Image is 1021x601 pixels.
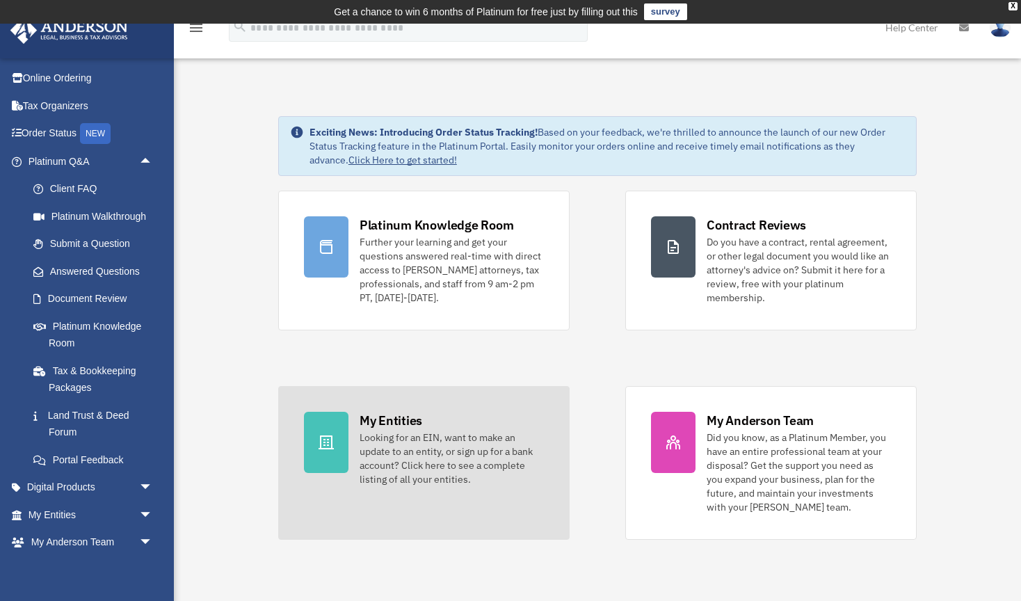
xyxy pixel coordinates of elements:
[278,386,570,540] a: My Entities Looking for an EIN, want to make an update to an entity, or sign up for a bank accoun...
[19,312,174,357] a: Platinum Knowledge Room
[348,154,457,166] a: Click Here to get started!
[990,17,1011,38] img: User Pic
[139,474,167,502] span: arrow_drop_down
[232,19,248,34] i: search
[707,431,891,514] div: Did you know, as a Platinum Member, you have an entire professional team at your disposal? Get th...
[19,446,174,474] a: Portal Feedback
[6,17,132,44] img: Anderson Advisors Platinum Portal
[19,401,174,446] a: Land Trust & Deed Forum
[80,123,111,144] div: NEW
[334,3,638,20] div: Get a chance to win 6 months of Platinum for free just by filling out this
[10,501,174,529] a: My Entitiesarrow_drop_down
[19,175,174,203] a: Client FAQ
[139,501,167,529] span: arrow_drop_down
[19,257,174,285] a: Answered Questions
[139,147,167,176] span: arrow_drop_up
[1008,2,1018,10] div: close
[644,3,687,20] a: survey
[19,285,174,313] a: Document Review
[360,235,544,305] div: Further your learning and get your questions answered real-time with direct access to [PERSON_NAM...
[625,191,917,330] a: Contract Reviews Do you have a contract, rental agreement, or other legal document you would like...
[360,216,514,234] div: Platinum Knowledge Room
[707,216,806,234] div: Contract Reviews
[360,431,544,486] div: Looking for an EIN, want to make an update to an entity, or sign up for a bank account? Click her...
[707,412,814,429] div: My Anderson Team
[707,235,891,305] div: Do you have a contract, rental agreement, or other legal document you would like an attorney's ad...
[188,24,204,36] a: menu
[10,65,174,93] a: Online Ordering
[10,474,174,502] a: Digital Productsarrow_drop_down
[278,191,570,330] a: Platinum Knowledge Room Further your learning and get your questions answered real-time with dire...
[188,19,204,36] i: menu
[10,120,174,148] a: Order StatusNEW
[10,92,174,120] a: Tax Organizers
[19,230,174,258] a: Submit a Question
[309,126,538,138] strong: Exciting News: Introducing Order Status Tracking!
[19,357,174,401] a: Tax & Bookkeeping Packages
[625,386,917,540] a: My Anderson Team Did you know, as a Platinum Member, you have an entire professional team at your...
[19,202,174,230] a: Platinum Walkthrough
[309,125,905,167] div: Based on your feedback, we're thrilled to announce the launch of our new Order Status Tracking fe...
[360,412,422,429] div: My Entities
[10,529,174,556] a: My Anderson Teamarrow_drop_down
[139,529,167,557] span: arrow_drop_down
[10,147,174,175] a: Platinum Q&Aarrow_drop_up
